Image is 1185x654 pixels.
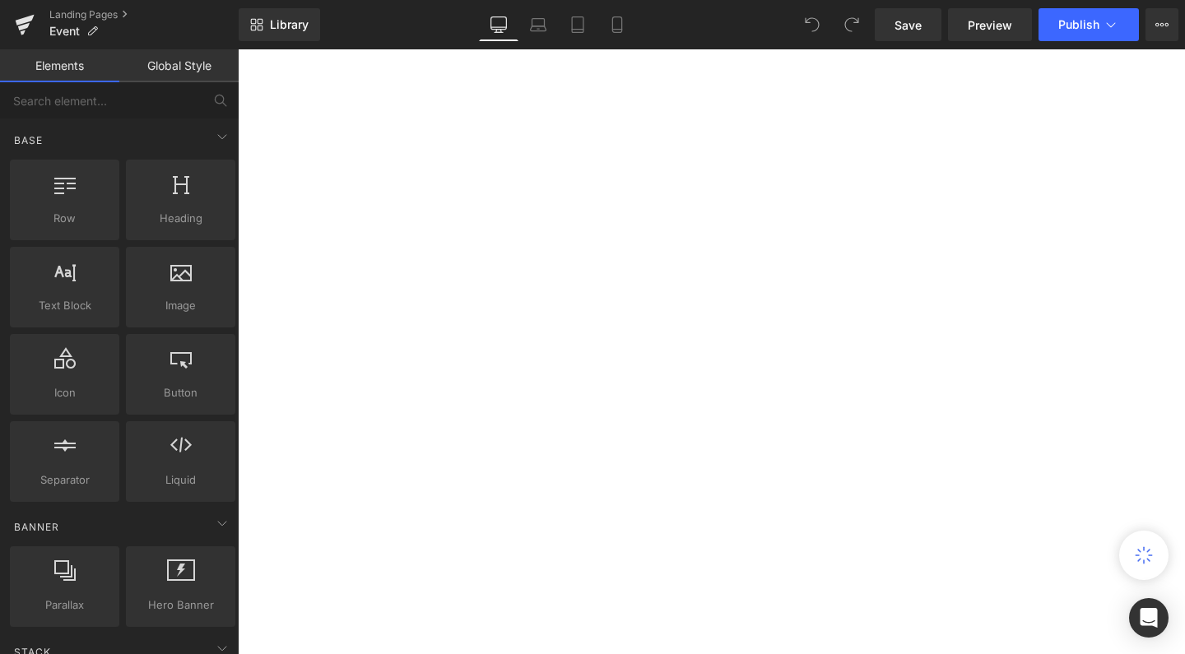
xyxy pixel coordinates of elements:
[968,16,1012,34] span: Preview
[597,8,637,41] a: Mobile
[49,8,239,21] a: Landing Pages
[131,210,230,227] span: Heading
[15,210,114,227] span: Row
[12,519,61,535] span: Banner
[479,8,518,41] a: Desktop
[835,8,868,41] button: Redo
[131,297,230,314] span: Image
[948,8,1032,41] a: Preview
[15,596,114,614] span: Parallax
[119,49,239,82] a: Global Style
[15,297,114,314] span: Text Block
[1039,8,1139,41] button: Publish
[15,384,114,401] span: Icon
[239,8,320,41] a: New Library
[131,596,230,614] span: Hero Banner
[49,25,80,38] span: Event
[1145,8,1178,41] button: More
[15,471,114,489] span: Separator
[558,8,597,41] a: Tablet
[131,384,230,401] span: Button
[12,132,44,148] span: Base
[796,8,829,41] button: Undo
[895,16,922,34] span: Save
[131,471,230,489] span: Liquid
[270,17,309,32] span: Library
[1058,18,1099,31] span: Publish
[1129,598,1169,638] div: Open Intercom Messenger
[518,8,558,41] a: Laptop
